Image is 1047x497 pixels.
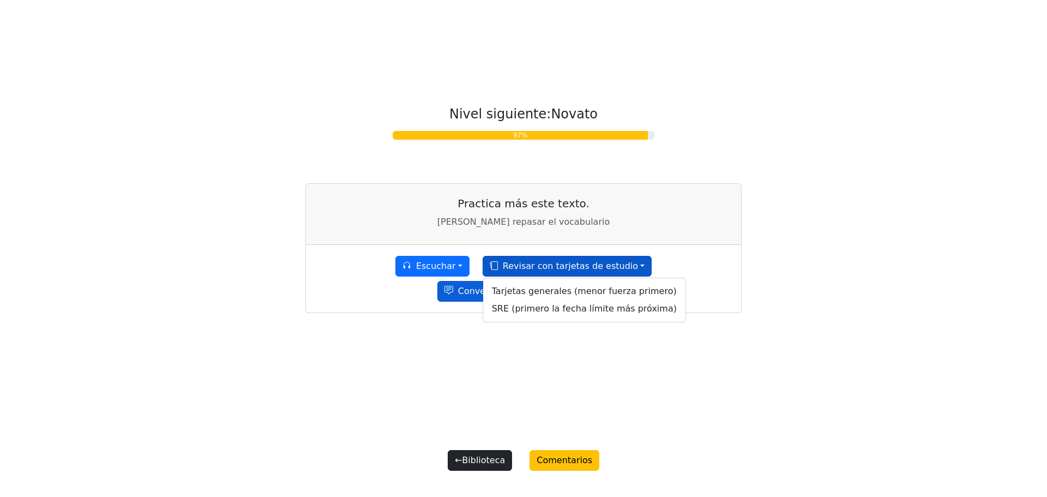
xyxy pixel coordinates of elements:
[448,455,512,465] a: ←Biblioteca
[393,131,648,140] div: 97%
[395,256,470,277] button: Escuchar
[448,450,512,471] button: ←Biblioteca
[483,278,686,322] div: Revisar con tarjetas de estudio
[483,283,685,300] a: Tarjetas generales (menor fuerza primero)
[529,450,599,471] button: Comentarios
[315,197,732,210] h5: Practica más este texto.
[393,106,654,122] h4: Nivel siguiente : Novato
[483,300,685,318] a: SRE (primero la fecha límite más próxima)
[437,281,610,302] button: Conversar con [PERSON_NAME]
[483,256,652,277] button: Revisar con tarjetas de estudio
[315,217,732,227] div: [PERSON_NAME] repasar el vocabulario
